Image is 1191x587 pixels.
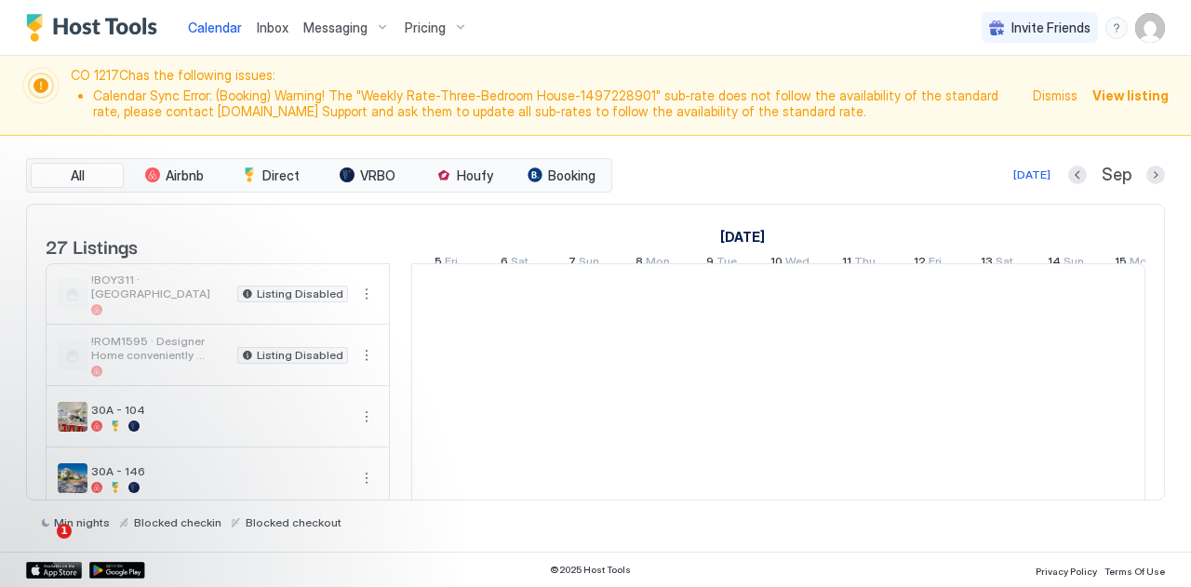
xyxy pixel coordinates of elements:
[785,254,810,273] span: Wed
[501,254,508,273] span: 6
[1104,560,1165,580] a: Terms Of Use
[91,273,230,300] span: !BOY311 · [GEOGRAPHIC_DATA]
[355,344,378,367] button: More options
[188,20,242,35] span: Calendar
[1033,86,1077,105] div: Dismiss
[89,562,145,579] a: Google Play Store
[166,167,204,184] span: Airbnb
[909,250,946,277] a: September 12, 2025
[569,254,576,273] span: 7
[579,254,599,273] span: Sun
[1048,254,1061,273] span: 14
[188,18,242,37] a: Calendar
[1010,164,1053,186] button: [DATE]
[31,163,124,189] button: All
[1068,166,1087,184] button: Previous month
[93,87,1022,120] li: Calendar Sync Error: (Booking) Warning! The "Weekly Rate-Three-Bedroom House-1497228901" sub-rate...
[511,254,529,273] span: Sat
[430,250,462,277] a: September 5, 2025
[706,254,714,273] span: 9
[914,254,926,273] span: 12
[702,250,742,277] a: September 9, 2025
[457,167,493,184] span: Houfy
[837,250,880,277] a: September 11, 2025
[646,254,670,273] span: Mon
[355,406,378,428] button: More options
[981,254,993,273] span: 13
[1115,254,1127,273] span: 15
[224,163,317,189] button: Direct
[71,167,85,184] span: All
[355,406,378,428] div: menu
[496,250,533,277] a: September 6, 2025
[1092,86,1169,105] div: View listing
[321,163,414,189] button: VRBO
[355,283,378,305] div: menu
[71,67,1022,124] span: CO 1217C has the following issues:
[58,402,87,432] div: listing image
[46,232,138,260] span: 27 Listings
[548,167,595,184] span: Booking
[405,20,446,36] span: Pricing
[976,250,1018,277] a: September 13, 2025
[996,254,1013,273] span: Sat
[355,344,378,367] div: menu
[1130,254,1154,273] span: Mon
[26,562,82,579] a: App Store
[636,254,643,273] span: 8
[14,407,386,537] iframe: Intercom notifications message
[418,163,511,189] button: Houfy
[355,283,378,305] button: More options
[19,524,63,568] iframe: Intercom live chat
[1011,20,1091,36] span: Invite Friends
[515,163,608,189] button: Booking
[262,167,300,184] span: Direct
[770,254,783,273] span: 10
[631,250,675,277] a: September 8, 2025
[1105,17,1128,39] div: menu
[1036,566,1097,577] span: Privacy Policy
[91,334,230,362] span: !ROM1595 · Designer Home conveniently located in [GEOGRAPHIC_DATA], [GEOGRAPHIC_DATA]
[1043,250,1089,277] a: September 14, 2025
[854,254,876,273] span: Thu
[716,223,769,250] a: September 5, 2025
[1064,254,1084,273] span: Sun
[57,524,72,539] span: 1
[360,167,395,184] span: VRBO
[1110,250,1158,277] a: September 15, 2025
[257,18,288,37] a: Inbox
[564,250,604,277] a: September 7, 2025
[1013,167,1050,183] div: [DATE]
[716,254,737,273] span: Tue
[26,158,612,193] div: tab-group
[842,254,851,273] span: 11
[1102,165,1131,186] span: Sep
[257,20,288,35] span: Inbox
[1146,166,1165,184] button: Next month
[1135,13,1165,43] div: User profile
[91,403,348,417] span: 30A - 104
[1104,566,1165,577] span: Terms Of Use
[127,163,221,189] button: Airbnb
[1036,560,1097,580] a: Privacy Policy
[303,20,368,36] span: Messaging
[435,254,442,273] span: 5
[26,14,166,42] a: Host Tools Logo
[929,254,942,273] span: Fri
[550,564,631,576] span: © 2025 Host Tools
[766,250,814,277] a: September 10, 2025
[445,254,458,273] span: Fri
